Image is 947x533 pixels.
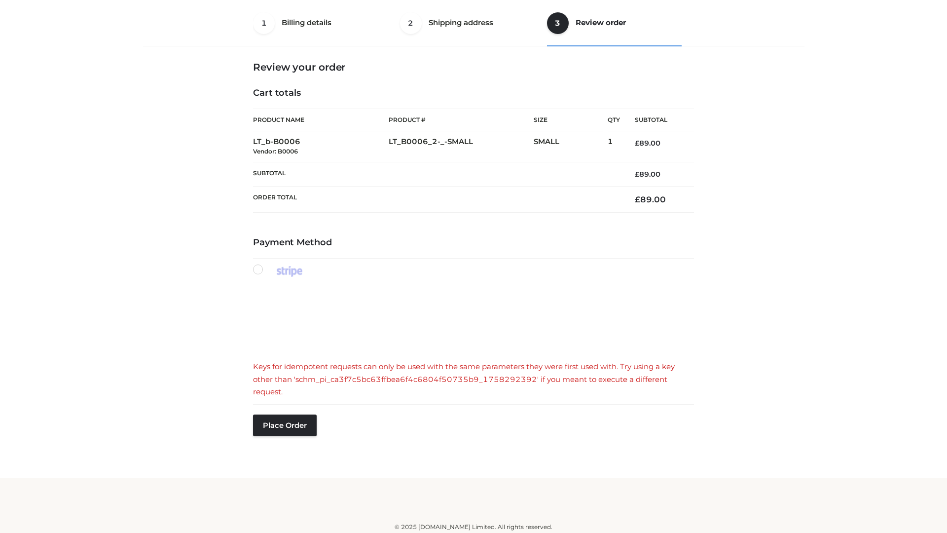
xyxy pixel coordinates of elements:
[253,187,620,213] th: Order Total
[608,131,620,162] td: 1
[253,415,317,436] button: Place order
[253,61,694,73] h3: Review your order
[534,131,608,162] td: SMALL
[253,237,694,248] h4: Payment Method
[253,162,620,186] th: Subtotal
[253,131,389,162] td: LT_b-B0006
[389,131,534,162] td: LT_B0006_2-_-SMALL
[251,287,692,350] iframe: Secure payment input frame
[253,148,298,155] small: Vendor: B0006
[635,170,660,179] bdi: 89.00
[635,194,666,204] bdi: 89.00
[253,109,389,131] th: Product Name
[635,170,639,179] span: £
[253,88,694,99] h4: Cart totals
[534,109,603,131] th: Size
[253,360,694,398] div: Keys for idempotent requests can only be used with the same parameters they were first used with....
[146,522,801,532] div: © 2025 [DOMAIN_NAME] Limited. All rights reserved.
[608,109,620,131] th: Qty
[635,139,639,148] span: £
[620,109,694,131] th: Subtotal
[389,109,534,131] th: Product #
[635,194,640,204] span: £
[635,139,660,148] bdi: 89.00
